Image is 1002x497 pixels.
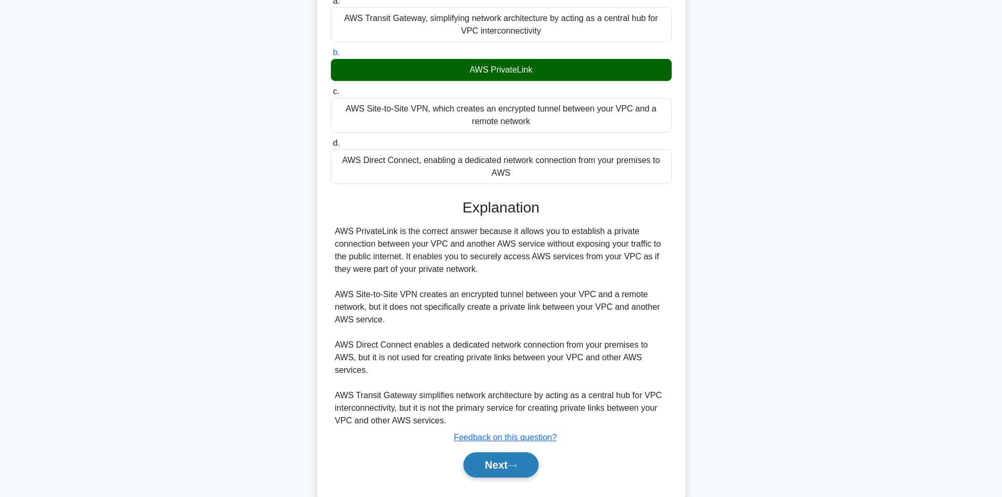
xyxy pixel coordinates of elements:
button: Next [463,452,539,478]
span: d. [333,138,340,147]
div: AWS PrivateLink [331,59,672,81]
div: AWS Direct Connect, enabling a dedicated network connection from your premises to AWS [331,149,672,184]
a: Feedback on this question? [454,433,557,442]
div: AWS Site-to-Site VPN, which creates an encrypted tunnel between your VPC and a remote network [331,98,672,133]
div: AWS Transit Gateway, simplifying network architecture by acting as a central hub for VPC intercon... [331,7,672,42]
span: b. [333,48,340,57]
h3: Explanation [337,199,665,217]
div: AWS PrivateLink is the correct answer because it allows you to establish a private connection bet... [335,225,667,427]
span: c. [333,87,339,96]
